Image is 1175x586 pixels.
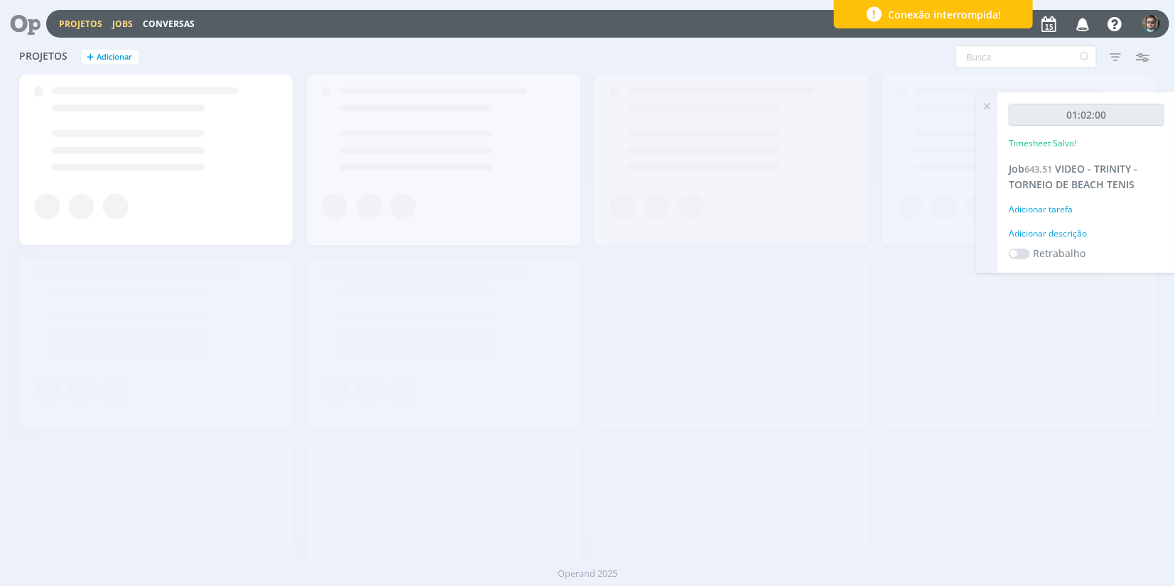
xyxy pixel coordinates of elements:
div: Adicionar descrição [1009,227,1164,240]
div: Adicionar tarefa [1009,203,1164,216]
button: Conversas [139,18,199,30]
button: +Adicionar [82,50,139,65]
span: + [87,50,94,65]
a: Conversas [143,18,195,30]
span: Conexão interrompida! [889,7,1002,22]
button: R [1142,11,1161,36]
span: 643.51 [1024,163,1052,175]
span: Projetos [19,50,67,63]
label: Retrabalho [1033,246,1085,261]
img: R [1142,15,1160,33]
input: Busca [955,45,1097,68]
span: VIDEO - TRINITY - TORNEIO DE BEACH TENIS [1009,162,1137,191]
a: Projetos [59,18,102,30]
a: Jobs [112,18,133,30]
button: Jobs [108,18,137,30]
button: Projetos [55,18,107,30]
a: Job643.51VIDEO - TRINITY - TORNEIO DE BEACH TENIS [1009,162,1137,191]
p: Timesheet Salvo! [1009,137,1076,150]
span: Adicionar [97,53,133,62]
